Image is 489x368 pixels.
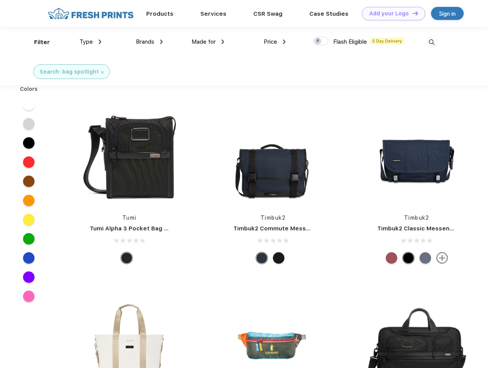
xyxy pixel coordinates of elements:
img: dropdown.png [283,39,286,44]
span: Price [264,38,277,45]
a: Timbuk2 Commute Messenger Bag [233,225,336,232]
div: Search: bag spotlight [40,68,99,76]
a: Tumi Alpha 3 Pocket Bag Small [90,225,180,232]
div: Colors [14,85,44,93]
a: Timbuk2 [261,215,286,221]
img: func=resize&h=266 [366,104,468,206]
img: func=resize&h=266 [78,104,180,206]
img: DT [413,11,418,15]
a: Timbuk2 Classic Messenger Bag [377,225,472,232]
img: dropdown.png [221,39,224,44]
img: filter_cancel.svg [101,71,104,74]
span: Type [79,38,93,45]
div: Sign in [439,9,456,18]
img: dropdown.png [99,39,101,44]
a: Tumi [122,215,137,221]
img: func=resize&h=266 [222,104,324,206]
div: Black [121,252,132,264]
span: Flash Eligible [333,38,367,45]
a: Timbuk2 [404,215,430,221]
a: Products [146,10,173,17]
div: Eco Nautical [256,252,268,264]
a: Sign in [431,7,464,20]
img: more.svg [436,252,448,264]
div: Eco Lightbeam [420,252,431,264]
div: Eco Collegiate Red [386,252,397,264]
img: dropdown.png [160,39,163,44]
span: Brands [136,38,154,45]
img: desktop_search.svg [425,36,438,49]
div: Add your Logo [369,10,409,17]
span: Made for [192,38,216,45]
div: Eco Black [273,252,284,264]
span: 5 Day Delivery [370,38,404,44]
img: fo%20logo%202.webp [46,7,136,20]
div: Eco Black [403,252,414,264]
div: Filter [34,38,50,47]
